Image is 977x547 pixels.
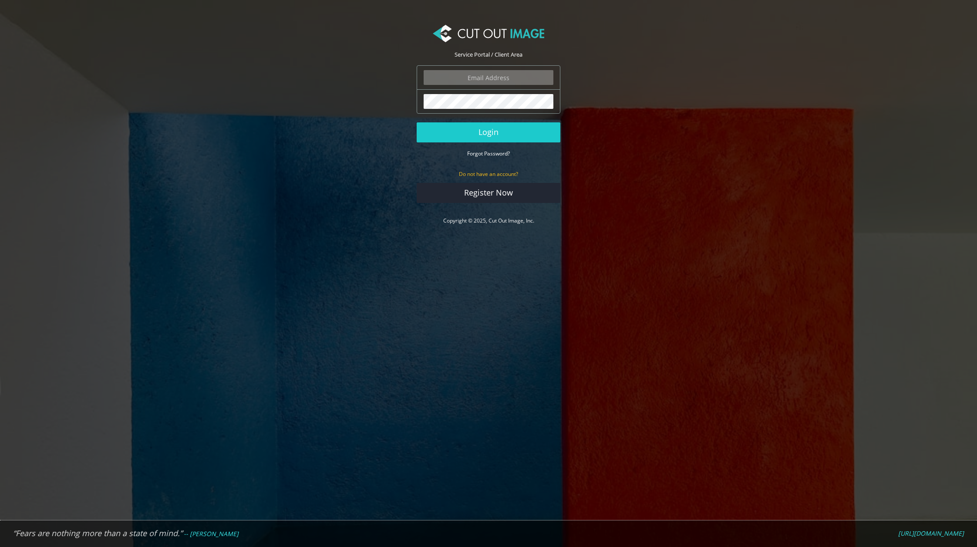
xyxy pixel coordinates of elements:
[13,528,182,538] em: “Fears are nothing more than a state of mind.”
[455,51,522,58] span: Service Portal / Client Area
[433,25,544,42] img: Cut Out Image
[459,170,518,178] small: Do not have an account?
[467,150,510,157] small: Forgot Password?
[424,70,553,85] input: Email Address
[184,530,239,538] em: -- [PERSON_NAME]
[417,122,560,142] button: Login
[443,217,534,224] a: Copyright © 2025, Cut Out Image, Inc.
[417,183,560,203] a: Register Now
[898,530,964,537] a: [URL][DOMAIN_NAME]
[467,149,510,157] a: Forgot Password?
